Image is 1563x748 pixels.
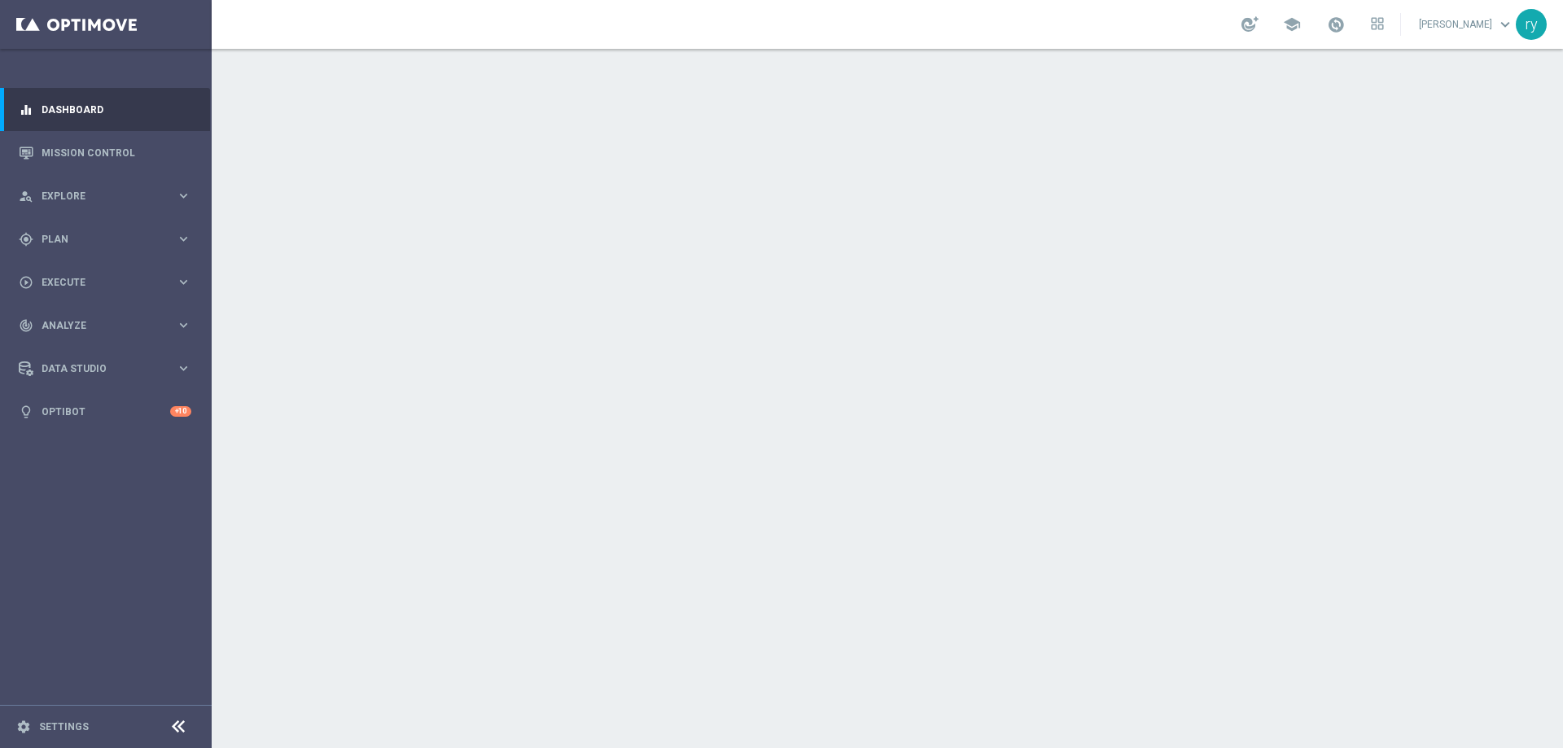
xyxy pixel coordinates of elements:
a: Optibot [42,390,170,433]
div: Explore [19,189,176,203]
span: school [1283,15,1301,33]
i: keyboard_arrow_right [176,231,191,247]
div: +10 [170,406,191,417]
button: equalizer Dashboard [18,103,192,116]
button: person_search Explore keyboard_arrow_right [18,190,192,203]
i: play_circle_outline [19,275,33,290]
i: lightbulb [19,405,33,419]
i: gps_fixed [19,232,33,247]
span: keyboard_arrow_down [1496,15,1514,33]
a: Settings [39,722,89,732]
a: [PERSON_NAME]keyboard_arrow_down [1417,12,1516,37]
div: Execute [19,275,176,290]
a: Mission Control [42,131,191,174]
button: Data Studio keyboard_arrow_right [18,362,192,375]
span: Analyze [42,321,176,330]
div: Mission Control [19,131,191,174]
div: Plan [19,232,176,247]
i: settings [16,720,31,734]
button: Mission Control [18,147,192,160]
div: Dashboard [19,88,191,131]
div: Optibot [19,390,191,433]
i: track_changes [19,318,33,333]
div: Data Studio [19,361,176,376]
i: keyboard_arrow_right [176,361,191,376]
span: Plan [42,234,176,244]
div: Analyze [19,318,176,333]
i: keyboard_arrow_right [176,274,191,290]
i: person_search [19,189,33,203]
span: Execute [42,278,176,287]
div: ry [1516,9,1547,40]
i: equalizer [19,103,33,117]
i: keyboard_arrow_right [176,317,191,333]
button: gps_fixed Plan keyboard_arrow_right [18,233,192,246]
i: keyboard_arrow_right [176,188,191,203]
button: lightbulb Optibot +10 [18,405,192,418]
span: Data Studio [42,364,176,374]
button: play_circle_outline Execute keyboard_arrow_right [18,276,192,289]
a: Dashboard [42,88,191,131]
span: Explore [42,191,176,201]
button: track_changes Analyze keyboard_arrow_right [18,319,192,332]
